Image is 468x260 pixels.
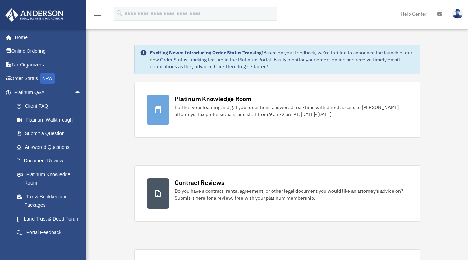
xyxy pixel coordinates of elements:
[10,99,92,113] a: Client FAQ
[5,86,92,99] a: Platinum Q&Aarrow_drop_up
[10,127,92,141] a: Submit a Question
[10,154,92,168] a: Document Review
[175,95,251,103] div: Platinum Knowledge Room
[93,12,102,18] a: menu
[93,10,102,18] i: menu
[10,226,92,240] a: Portal Feedback
[5,72,92,86] a: Order StatusNEW
[175,104,407,118] div: Further your learning and get your questions answered real-time with direct access to [PERSON_NAM...
[10,190,92,212] a: Tax & Bookkeeping Packages
[175,188,407,201] div: Do you have a contract, rental agreement, or other legal document you would like an attorney's ad...
[214,63,268,70] a: Click Here to get started!
[150,49,414,70] div: Based on your feedback, we're thrilled to announce the launch of our new Order Status Tracking fe...
[5,58,92,72] a: Tax Organizers
[74,86,88,100] span: arrow_drop_up
[10,168,92,190] a: Platinum Knowledge Room
[10,140,92,154] a: Answered Questions
[5,30,88,44] a: Home
[134,82,420,138] a: Platinum Knowledge Room Further your learning and get your questions answered real-time with dire...
[134,165,420,222] a: Contract Reviews Do you have a contract, rental agreement, or other legal document you would like...
[5,44,92,58] a: Online Ordering
[10,212,92,226] a: Land Trust & Deed Forum
[116,9,123,17] i: search
[40,73,55,84] div: NEW
[10,113,92,127] a: Platinum Walkthrough
[3,8,66,22] img: Anderson Advisors Platinum Portal
[175,178,224,187] div: Contract Reviews
[452,9,463,19] img: User Pic
[150,50,263,56] strong: Exciting News: Introducing Order Status Tracking!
